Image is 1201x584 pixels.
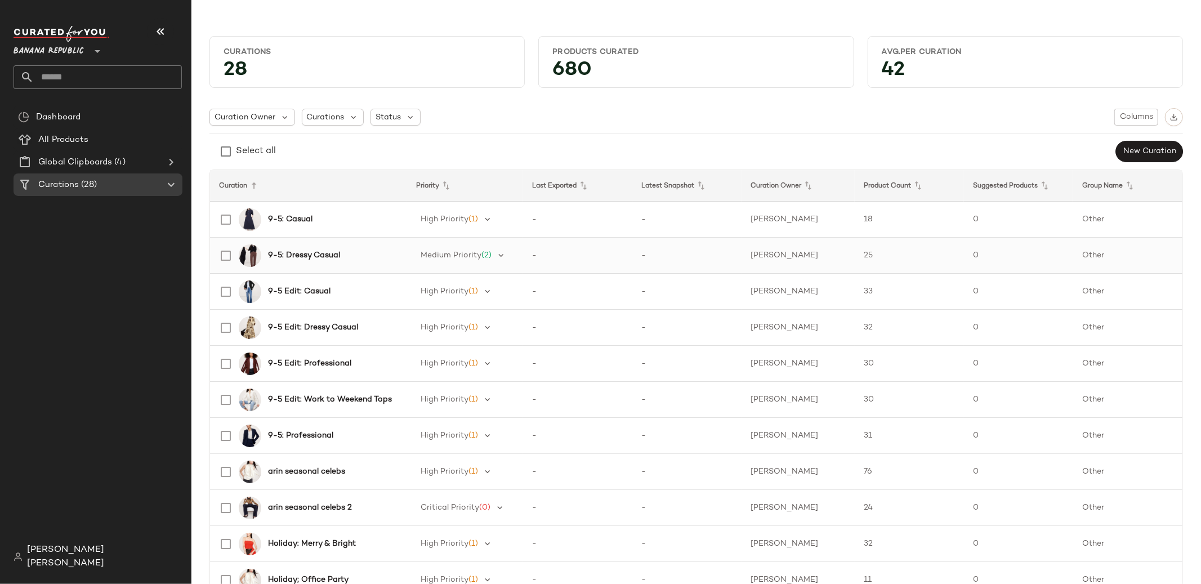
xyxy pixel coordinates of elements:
th: Latest Snapshot [632,170,742,202]
div: Products Curated [552,47,840,57]
div: Select all [236,145,276,158]
td: [PERSON_NAME] [742,274,854,310]
button: New Curation [1116,141,1183,162]
td: - [523,382,632,418]
td: - [632,310,742,346]
td: 0 [964,274,1073,310]
td: 0 [964,418,1073,454]
td: - [523,202,632,238]
img: cn60334871.jpg [239,353,261,375]
th: Product Count [855,170,964,202]
div: 28 [215,62,520,83]
span: (1) [468,576,478,584]
img: cn59894644.jpg [239,316,261,339]
td: [PERSON_NAME] [742,526,854,562]
span: (1) [468,395,478,404]
td: [PERSON_NAME] [742,418,854,454]
span: (1) [468,287,478,296]
td: 30 [855,346,964,382]
b: 9-5: Professional [268,430,333,442]
td: Other [1073,418,1182,454]
td: 0 [964,526,1073,562]
span: New Curation [1123,147,1176,156]
td: Other [1073,274,1182,310]
td: - [632,346,742,382]
span: High Priority [421,323,468,332]
td: - [523,346,632,382]
b: 9-5 Edit: Casual [268,286,331,297]
td: 0 [964,382,1073,418]
b: 9-5: Casual [268,213,312,225]
td: [PERSON_NAME] [742,382,854,418]
td: - [523,310,632,346]
td: Other [1073,202,1182,238]
td: 25 [855,238,964,274]
td: - [632,382,742,418]
td: - [523,454,632,490]
div: 680 [543,62,849,83]
span: High Priority [421,467,468,476]
td: - [632,454,742,490]
td: 0 [964,490,1073,526]
td: [PERSON_NAME] [742,346,854,382]
th: Group Name [1073,170,1182,202]
td: - [632,490,742,526]
span: Banana Republic [14,38,84,59]
td: - [632,238,742,274]
span: Curation Owner [215,112,275,123]
b: 9-5 Edit: Work to Weekend Tops [268,394,392,405]
span: High Priority [421,395,468,404]
td: - [523,238,632,274]
button: Columns [1114,109,1158,126]
td: - [523,418,632,454]
th: Priority [407,170,523,202]
img: cn59782279.jpg [239,208,261,231]
b: Holiday: Merry & Bright [268,538,356,550]
span: (1) [468,431,478,440]
td: 0 [964,238,1073,274]
td: Other [1073,382,1182,418]
span: Critical Priority [421,503,479,512]
span: (1) [468,359,478,368]
div: 42 [873,62,1178,83]
span: High Priority [421,431,468,440]
span: Global Clipboards [38,156,112,169]
span: (0) [479,503,490,512]
td: [PERSON_NAME] [742,202,854,238]
span: High Priority [421,215,468,224]
td: - [632,526,742,562]
span: [PERSON_NAME] [PERSON_NAME] [27,543,182,570]
span: Medium Priority [421,251,481,260]
td: - [632,418,742,454]
img: svg%3e [14,552,23,561]
td: Other [1073,454,1182,490]
span: Columns [1119,113,1153,122]
img: cn60599956.jpg [239,497,261,519]
span: Dashboard [36,111,81,124]
span: High Priority [421,576,468,584]
td: Other [1073,238,1182,274]
td: [PERSON_NAME] [742,454,854,490]
td: Other [1073,310,1182,346]
td: - [523,490,632,526]
th: Last Exported [523,170,632,202]
img: cn60380609.jpg [239,461,261,483]
img: cn60437230.jpg [239,425,261,447]
img: svg%3e [18,112,29,123]
td: [PERSON_NAME] [742,310,854,346]
td: - [523,274,632,310]
img: cn60585071.jpg [239,244,261,267]
td: 0 [964,202,1073,238]
img: cn60591189.jpg [239,533,261,555]
span: (1) [468,215,478,224]
span: (2) [481,251,492,260]
span: (4) [112,156,125,169]
td: 32 [855,526,964,562]
td: 0 [964,310,1073,346]
td: 18 [855,202,964,238]
b: arin seasonal celebs [268,466,345,478]
td: Other [1073,526,1182,562]
span: (1) [468,323,478,332]
b: arin seasonal celebs 2 [268,502,352,514]
td: Other [1073,490,1182,526]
